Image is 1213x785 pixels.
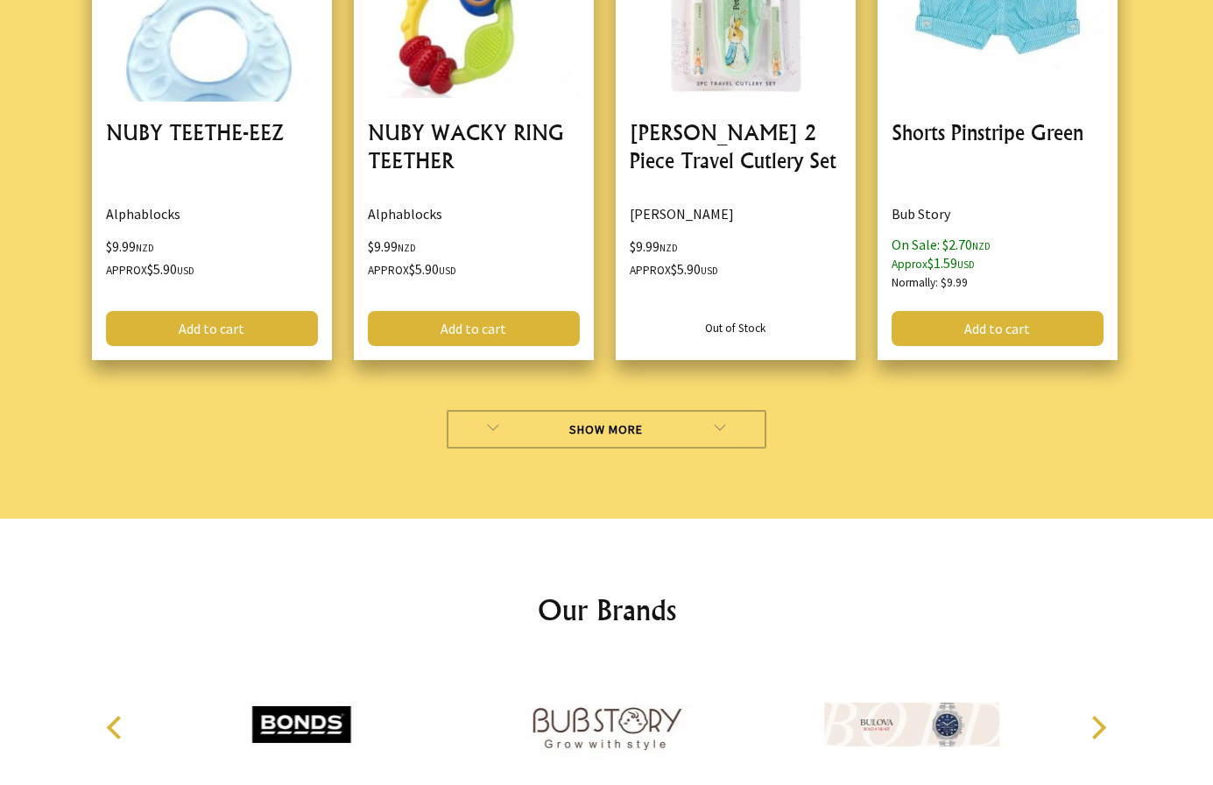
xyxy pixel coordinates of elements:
button: Next [1078,708,1117,746]
a: Add to cart [892,311,1104,346]
a: Add to cart [368,311,580,346]
h2: Our Brands [88,589,1125,631]
a: Add to cart [106,311,318,346]
button: Previous [97,708,136,746]
a: Show More [447,410,766,449]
